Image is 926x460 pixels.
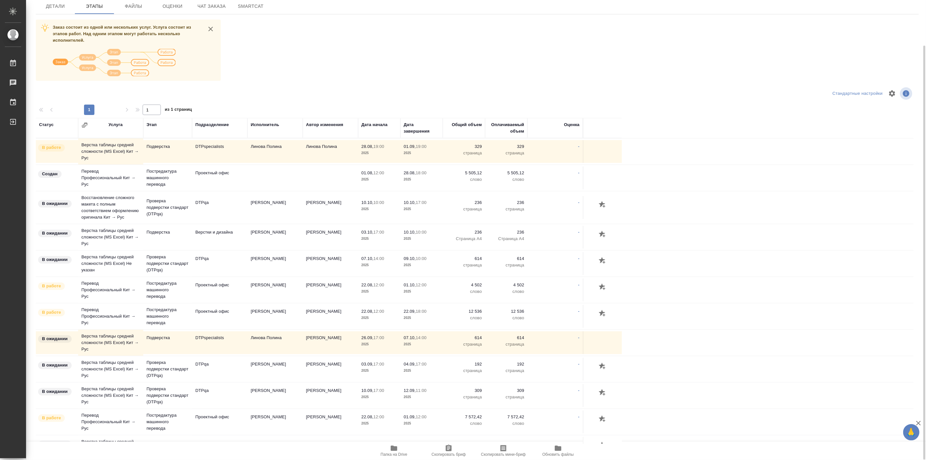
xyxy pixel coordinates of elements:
[147,359,189,379] p: Проверка подверстки стандарт (DTPqa)
[488,335,524,341] p: 614
[404,441,416,446] p: 10.09,
[361,122,387,128] div: Дата начала
[192,384,247,407] td: DTPqa
[446,420,482,427] p: слово
[488,367,524,374] p: страница
[42,171,58,177] p: Создан
[597,440,608,451] button: Добавить оценку
[361,341,397,348] p: 2025
[361,367,397,374] p: 2025
[488,255,524,262] p: 614
[147,280,189,300] p: Постредактура машинного перевода
[192,166,247,189] td: Проектный офис
[404,367,440,374] p: 2025
[303,196,358,219] td: [PERSON_NAME]
[416,441,427,446] p: 17:00
[488,262,524,268] p: страница
[446,150,482,156] p: страница
[564,122,580,128] div: Оценка
[597,308,608,319] button: Добавить оценку
[446,414,482,420] p: 7 572,42
[78,251,143,277] td: Верстка таблицы средней сложности (MS Excel) Не указан
[416,388,427,393] p: 11:00
[192,410,247,433] td: Проектный офис
[488,150,524,156] p: страница
[416,170,427,175] p: 18:00
[78,191,143,224] td: Восстановление сложного макета с полным соответствием оформлению оригинала Кит → Рус
[42,362,68,368] p: В ожидании
[192,226,247,249] td: Верстки и дизайна
[78,303,143,329] td: Перевод Профессиональный Кит → Рус
[251,122,279,128] div: Исполнитель
[373,441,384,446] p: 17:00
[303,384,358,407] td: [PERSON_NAME]
[361,256,373,261] p: 07.10,
[196,2,227,10] span: Чат заказа
[404,170,416,175] p: 28.08,
[192,358,247,381] td: DTPqa
[597,282,608,293] button: Добавить оценку
[488,236,524,242] p: Страница А4
[578,170,580,175] a: -
[488,420,524,427] p: слово
[900,87,914,100] span: Посмотреть информацию
[147,143,189,150] p: Подверстка
[361,150,397,156] p: 2025
[597,361,608,372] button: Добавить оценку
[42,230,68,237] p: В ожидании
[147,307,189,326] p: Постредактура машинного перевода
[361,388,373,393] p: 10.09,
[542,452,574,457] span: Обновить файлы
[247,437,303,460] td: [PERSON_NAME]
[373,309,384,314] p: 12:00
[404,315,440,321] p: 2025
[361,236,397,242] p: 2025
[42,283,61,289] p: В работе
[78,224,143,250] td: Верстка таблицы средней сложности (MS Excel) Кит → Рус
[247,279,303,301] td: [PERSON_NAME]
[578,309,580,314] a: -
[53,25,191,43] span: Заказ состоит из одной или нескольких услуг. Услуга состоит из этапов работ. Над одним этапом мог...
[404,122,440,135] div: Дата завершения
[247,196,303,219] td: [PERSON_NAME]
[597,414,608,425] button: Добавить оценку
[416,335,427,340] p: 14:00
[147,412,189,432] p: Постредактура машинного перевода
[42,388,68,395] p: В ожидании
[488,387,524,394] p: 309
[404,414,416,419] p: 01.09,
[446,206,482,212] p: страница
[404,288,440,295] p: 2025
[192,196,247,219] td: DTPqa
[446,255,482,262] p: 614
[373,144,384,149] p: 19:00
[488,341,524,348] p: страница
[578,230,580,235] a: -
[404,420,440,427] p: 2025
[597,255,608,266] button: Добавить оценку
[147,440,189,447] p: Подверстка
[416,414,427,419] p: 12:00
[42,200,68,207] p: В ожидании
[147,335,189,341] p: Подверстка
[42,144,61,151] p: В работе
[361,230,373,235] p: 03.10,
[42,441,68,448] p: В ожидании
[404,176,440,183] p: 2025
[247,410,303,433] td: [PERSON_NAME]
[476,442,531,460] button: Скопировать мини-бриф
[578,144,580,149] a: -
[303,331,358,354] td: [PERSON_NAME]
[361,170,373,175] p: 01.08,
[404,394,440,400] p: 2025
[416,230,427,235] p: 10:00
[404,144,416,149] p: 01.09,
[361,362,373,367] p: 03.09,
[488,143,524,150] p: 329
[488,122,524,135] div: Оплачиваемый объем
[303,437,358,460] td: [PERSON_NAME]
[421,442,476,460] button: Скопировать бриф
[446,367,482,374] p: страница
[147,229,189,236] p: Подверстка
[303,226,358,249] td: [PERSON_NAME]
